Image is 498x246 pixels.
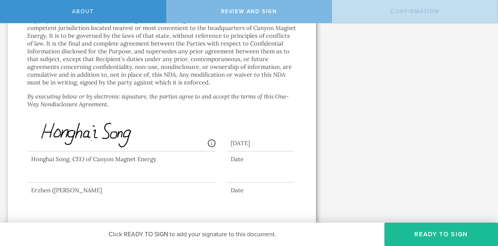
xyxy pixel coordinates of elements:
[31,118,158,153] img: 5zFHn0kuGAIhMJlAlKHJyHJCCIRACIRACIRACIRACITANRCIMnQNdzFrCIEQCIEQCIEQCIEQCIEQmEwgytBkZDkhBEIgBEIgB...
[459,185,498,223] iframe: Chat Widget
[27,16,296,86] p: Any disputes between the parties arising out of or relating to this NDA shall be heard in a court...
[27,93,289,108] i: By executing below or by electronic signature, the parties agree to and accept the terms of this ...
[27,186,216,194] div: Erzhen ([PERSON_NAME]
[227,186,294,194] div: Date
[384,223,498,246] button: Ready to Sign
[72,8,93,15] span: About
[391,8,439,15] span: Confirmation
[27,93,296,108] p: .
[227,132,294,151] div: [DATE]
[221,8,277,15] span: Review and sign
